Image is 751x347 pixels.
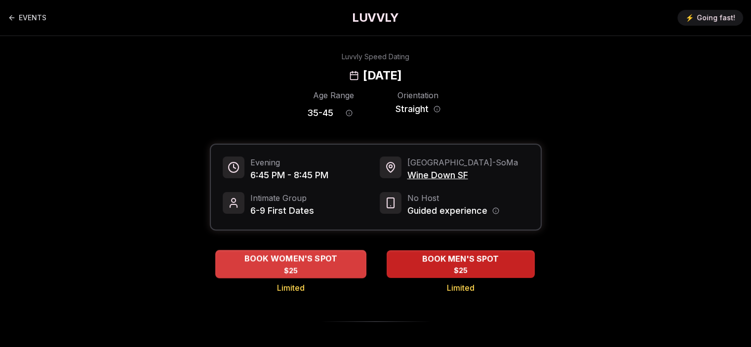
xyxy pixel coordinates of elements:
span: No Host [407,192,499,204]
span: Wine Down SF [407,168,518,182]
span: 35 - 45 [307,106,333,120]
div: Orientation [392,89,444,101]
span: Going fast! [697,13,735,23]
span: 6:45 PM - 8:45 PM [250,168,328,182]
span: BOOK MEN'S SPOT [420,253,501,265]
span: BOOK WOMEN'S SPOT [242,253,339,265]
div: Luvvly Speed Dating [342,52,409,62]
a: LUVVLY [352,10,398,26]
a: Back to events [8,8,46,28]
button: BOOK MEN'S SPOT - Limited [387,250,535,278]
span: Guided experience [407,204,487,218]
button: Orientation information [434,106,440,113]
span: $25 [283,266,298,275]
h2: [DATE] [363,68,401,83]
span: Straight [395,102,429,116]
div: Age Range [307,89,360,101]
span: Intimate Group [250,192,314,204]
span: 6-9 First Dates [250,204,314,218]
span: ⚡️ [685,13,694,23]
span: $25 [454,266,468,275]
span: Limited [447,282,474,294]
span: [GEOGRAPHIC_DATA] - SoMa [407,156,518,168]
span: Limited [277,282,305,294]
button: Host information [492,207,499,214]
button: BOOK WOMEN'S SPOT - Limited [215,250,366,278]
button: Age range information [338,102,360,124]
span: Evening [250,156,328,168]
